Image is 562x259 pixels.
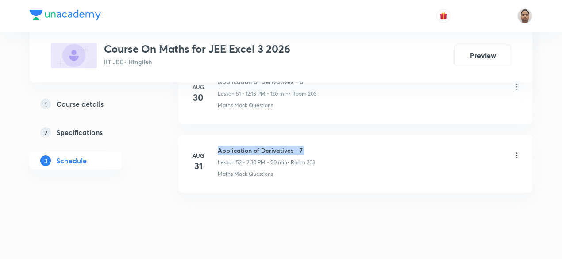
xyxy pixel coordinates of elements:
h5: Specifications [56,127,103,138]
p: 1 [40,99,51,109]
h4: 31 [189,159,207,173]
a: 1Course details [30,95,150,113]
p: Maths Mock Questions [218,101,273,109]
p: IIT JEE • Hinglish [104,57,290,66]
h5: Schedule [56,155,87,166]
img: avatar [439,12,447,20]
p: • Room 203 [289,90,316,98]
p: Maths Mock Questions [218,170,273,178]
h4: 30 [189,91,207,104]
p: 3 [40,155,51,166]
h6: Aug [189,151,207,159]
h6: Application of Derivatives - 7 [218,146,315,155]
p: Lesson 51 • 12:15 PM • 120 min [218,90,289,98]
img: F7E929AD-91BC-417D-9152-DC7576C802A3_plus.png [51,43,97,68]
p: 2 [40,127,51,138]
a: Company Logo [30,10,101,23]
h6: Aug [189,83,207,91]
img: Company Logo [30,10,101,20]
h5: Course details [56,99,104,109]
p: • Room 203 [287,158,315,166]
button: avatar [436,9,450,23]
img: Shekhar Banerjee [517,8,532,23]
button: Preview [454,45,511,66]
h3: Course On Maths for JEE Excel 3 2026 [104,43,290,55]
p: Lesson 52 • 2:30 PM • 90 min [218,158,287,166]
a: 2Specifications [30,124,150,141]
